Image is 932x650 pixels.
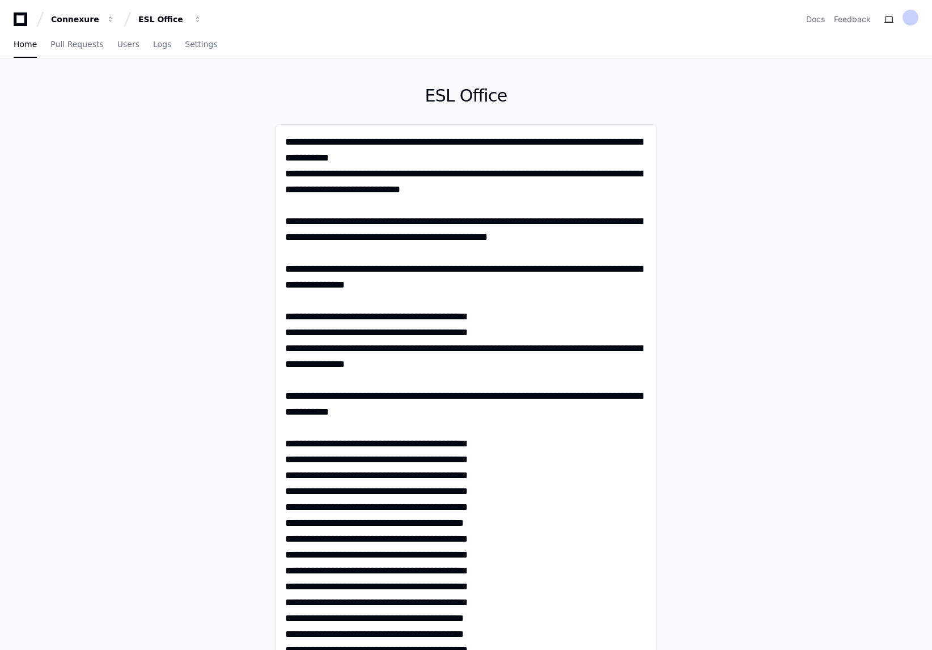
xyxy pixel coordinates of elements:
span: Users [117,41,139,48]
a: Docs [806,14,825,25]
span: Home [14,41,37,48]
button: Feedback [834,14,871,25]
span: Logs [153,41,171,48]
h1: ESL Office [276,86,656,106]
div: ESL Office [138,14,187,25]
span: Pull Requests [50,41,103,48]
div: Connexure [51,14,100,25]
span: Settings [185,41,217,48]
a: Users [117,32,139,58]
button: Connexure [46,9,119,29]
button: ESL Office [134,9,206,29]
a: Settings [185,32,217,58]
a: Pull Requests [50,32,103,58]
a: Logs [153,32,171,58]
a: Home [14,32,37,58]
